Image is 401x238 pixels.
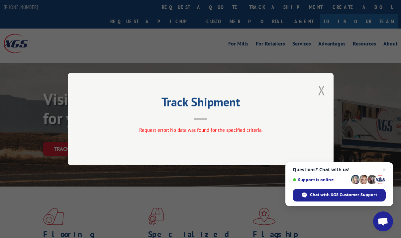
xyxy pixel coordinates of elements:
[373,211,393,231] div: Open chat
[101,97,300,110] h2: Track Shipment
[139,127,262,133] span: Request error: No data was found for the specified criteria.
[293,167,386,172] span: Questions? Chat with us!
[293,177,349,182] span: Support is online
[318,81,325,99] button: Close modal
[380,166,388,174] span: Close chat
[310,192,377,198] span: Chat with XGS Customer Support
[293,189,386,201] div: Chat with XGS Customer Support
